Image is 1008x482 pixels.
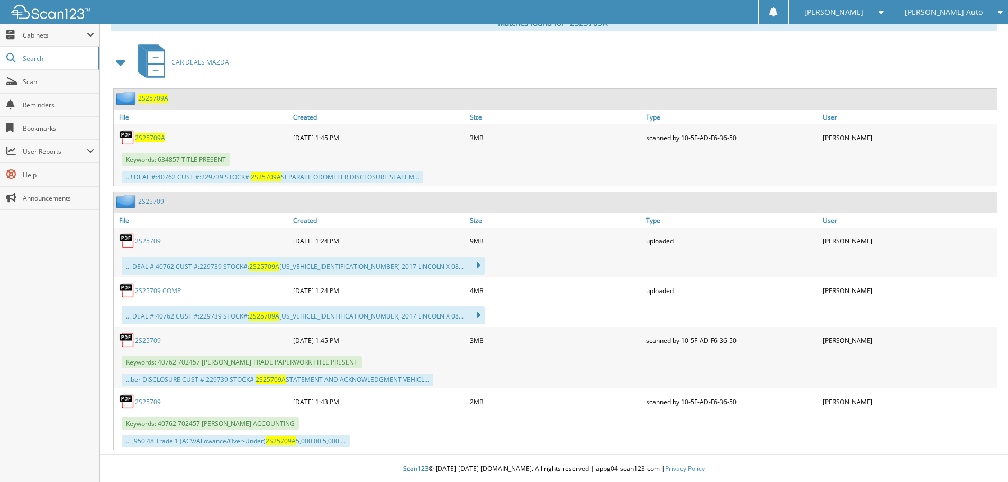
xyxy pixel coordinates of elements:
div: [PERSON_NAME] [820,230,997,251]
div: ... DEAL #:40762 CUST #:229739 STOCK#: [US_VEHICLE_IDENTIFICATION_NUMBER] 2017 LINCOLN X 08... [122,306,485,324]
span: 2S25709A [256,375,286,384]
a: File [114,110,290,124]
div: [PERSON_NAME] [820,391,997,412]
div: ...ber DISCLOSURE CUST #:229739 STOCK#: STATEMENT AND ACKNOWLEDGMENT VEHICL... [122,374,433,386]
span: 2S25709A [266,436,296,445]
span: 2S25709A [251,172,281,181]
div: scanned by 10-5F-AD-F6-36-50 [643,127,820,148]
div: 2MB [467,391,644,412]
span: Scan [23,77,94,86]
img: PDF.png [119,332,135,348]
a: File [114,213,290,228]
a: Size [467,110,644,124]
a: Created [290,213,467,228]
div: [DATE] 1:43 PM [290,391,467,412]
span: Announcements [23,194,94,203]
a: 2S25709 COMP [135,286,181,295]
div: 3MB [467,330,644,351]
span: Keywords: 40762 702457 [PERSON_NAME] ACCOUNTING [122,417,299,430]
div: 4MB [467,280,644,301]
a: Size [467,213,644,228]
img: PDF.png [119,394,135,410]
span: Cabinets [23,31,87,40]
span: Bookmarks [23,124,94,133]
span: Reminders [23,101,94,110]
span: User Reports [23,147,87,156]
span: Search [23,54,93,63]
a: CAR DEALS MAZDA [132,41,229,83]
div: © [DATE]-[DATE] [DOMAIN_NAME]. All rights reserved | appg04-scan123-com | [100,456,1008,482]
div: 3MB [467,127,644,148]
a: Created [290,110,467,124]
a: 2S25709 [135,336,161,345]
div: [DATE] 1:45 PM [290,127,467,148]
span: Scan123 [403,464,429,473]
a: 2S25709A [135,133,165,142]
a: Type [643,110,820,124]
div: uploaded [643,230,820,251]
iframe: Chat Widget [955,431,1008,482]
img: scan123-logo-white.svg [11,5,90,19]
img: folder2.png [116,92,138,105]
div: [DATE] 1:45 PM [290,330,467,351]
a: 2S25709A [138,94,168,103]
a: 2S25709 [135,237,161,245]
div: [DATE] 1:24 PM [290,280,467,301]
a: Privacy Policy [665,464,705,473]
span: [PERSON_NAME] [804,9,864,15]
div: ... ,950.48 Trade 1 (ACV/Allowance/Over-Under) 5,000.00 5,000 ... [122,435,350,447]
div: [DATE] 1:24 PM [290,230,467,251]
span: 2S25709A [249,312,279,321]
span: CAR DEALS MAZDA [171,58,229,67]
span: Keywords: 634857 TITLE PRESENT [122,153,230,166]
span: Help [23,170,94,179]
span: 2S25709A [249,262,279,271]
div: scanned by 10-5F-AD-F6-36-50 [643,330,820,351]
a: 2S25709 [138,197,164,206]
div: ...! DEAL #:40762 CUST #:229739 STOCK#: SEPARATE ODOMETER DISCLOSURE STATEM... [122,171,423,183]
img: PDF.png [119,283,135,298]
span: [PERSON_NAME] Auto [905,9,983,15]
img: folder2.png [116,195,138,208]
div: 9MB [467,230,644,251]
span: Keywords: 40762 702457 [PERSON_NAME] TRADE PAPERWORK TITLE PRESENT [122,356,362,368]
a: User [820,213,997,228]
div: ... DEAL #:40762 CUST #:229739 STOCK#: [US_VEHICLE_IDENTIFICATION_NUMBER] 2017 LINCOLN X 08... [122,257,485,275]
div: [PERSON_NAME] [820,127,997,148]
a: Type [643,213,820,228]
div: [PERSON_NAME] [820,280,997,301]
img: PDF.png [119,233,135,249]
a: User [820,110,997,124]
div: uploaded [643,280,820,301]
img: PDF.png [119,130,135,145]
a: 2S25709 [135,397,161,406]
div: [PERSON_NAME] [820,330,997,351]
div: scanned by 10-5F-AD-F6-36-50 [643,391,820,412]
